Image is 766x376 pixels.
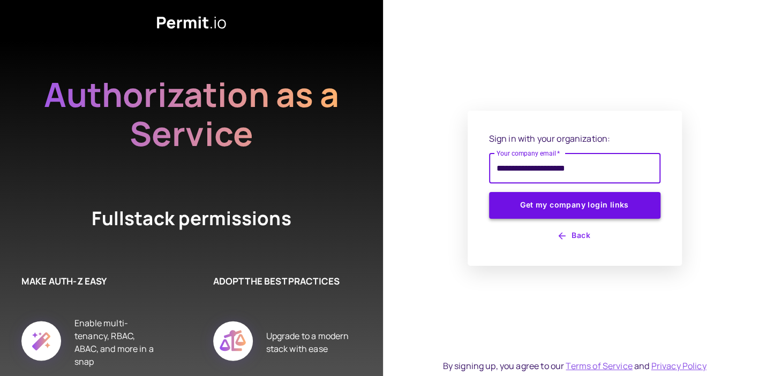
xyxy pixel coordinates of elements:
label: Your company email [497,149,560,158]
div: Enable multi-tenancy, RBAC, ABAC, and more in a snap [74,309,160,375]
div: Upgrade to a modern stack with ease [266,309,351,375]
a: Privacy Policy [651,360,706,372]
h4: Fullstack permissions [52,205,331,232]
button: Get my company login links [489,192,660,219]
p: Sign in with your organization: [489,132,660,145]
h6: MAKE AUTH-Z EASY [21,274,160,288]
button: Back [489,227,660,244]
h2: Authorization as a Service [10,75,374,153]
h6: ADOPT THE BEST PRACTICES [213,274,351,288]
div: By signing up, you agree to our and [442,359,706,372]
a: Terms of Service [566,360,632,372]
